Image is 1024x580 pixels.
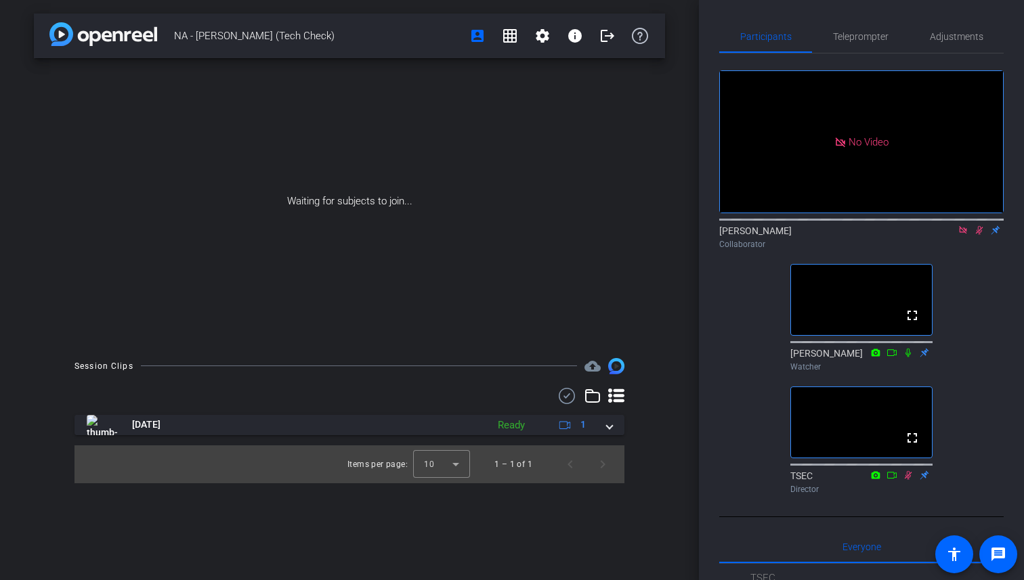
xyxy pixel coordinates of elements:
div: Ready [491,418,532,433]
mat-icon: fullscreen [904,430,920,446]
div: TSEC [790,469,933,495]
div: [PERSON_NAME] [790,347,933,373]
mat-icon: grid_on [502,28,518,44]
div: 1 – 1 of 1 [494,458,532,471]
mat-icon: cloud_upload [584,358,601,374]
span: No Video [849,135,889,148]
button: Previous page [554,448,586,481]
span: Destinations for your clips [584,358,601,374]
span: NA - [PERSON_NAME] (Tech Check) [174,22,461,49]
img: Session clips [608,358,624,374]
div: Director [790,483,933,495]
mat-icon: settings [534,28,551,44]
div: Waiting for subjects to join... [34,58,665,344]
span: 1 [580,418,586,432]
mat-icon: fullscreen [904,307,920,324]
div: [PERSON_NAME] [719,224,1004,250]
span: Everyone [842,542,881,552]
mat-expansion-panel-header: thumb-nail[DATE]Ready1 [74,415,624,435]
mat-icon: info [567,28,583,44]
span: Participants [740,32,792,41]
img: app-logo [49,22,157,46]
div: Watcher [790,361,933,373]
span: Adjustments [930,32,983,41]
mat-icon: message [990,546,1006,562]
mat-icon: logout [599,28,616,44]
span: [DATE] [132,418,161,432]
button: Next page [586,448,619,481]
mat-icon: account_box [469,28,486,44]
div: Items per page: [347,458,408,471]
div: Session Clips [74,359,133,373]
img: thumb-nail [87,415,117,435]
span: Teleprompter [833,32,889,41]
div: Collaborator [719,238,1004,250]
mat-icon: accessibility [946,546,962,562]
